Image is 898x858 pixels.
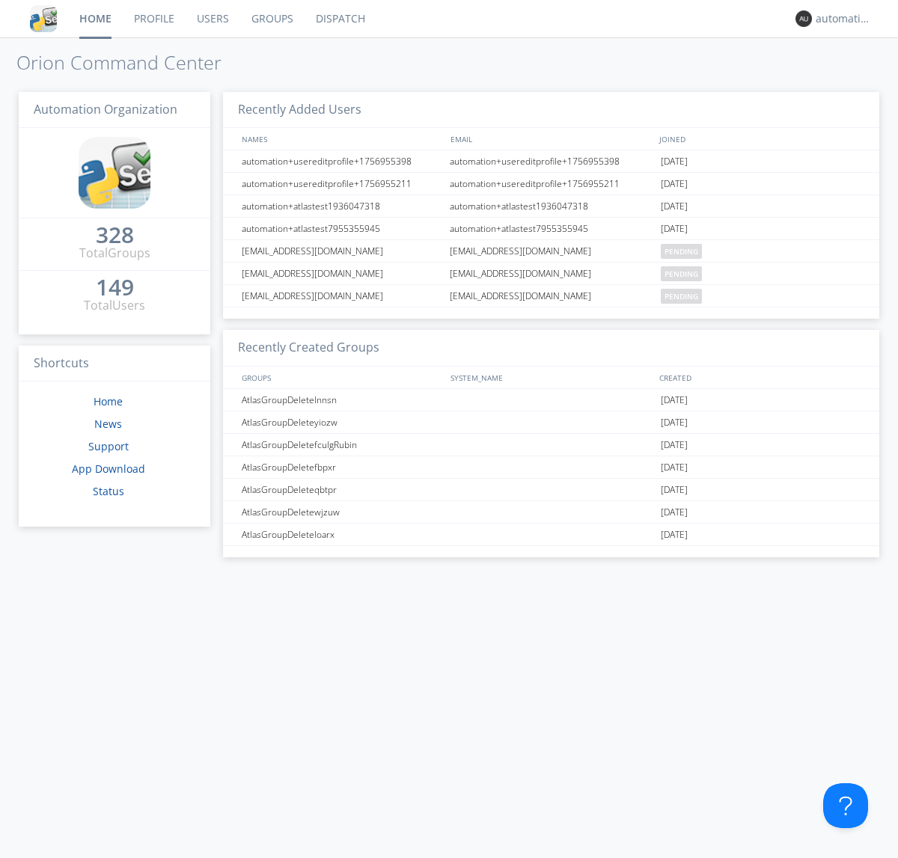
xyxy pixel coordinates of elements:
span: pending [661,266,702,281]
div: automation+atlastest7955355945 [446,218,657,239]
h3: Shortcuts [19,346,210,382]
span: [DATE] [661,411,688,434]
a: Status [93,484,124,498]
span: [DATE] [661,501,688,524]
div: [EMAIL_ADDRESS][DOMAIN_NAME] [238,285,445,307]
div: [EMAIL_ADDRESS][DOMAIN_NAME] [238,240,445,262]
img: 373638.png [795,10,812,27]
a: automation+atlastest7955355945automation+atlastest7955355945[DATE] [223,218,879,240]
div: AtlasGroupDeletefbpxr [238,456,445,478]
div: 328 [96,227,134,242]
span: pending [661,289,702,304]
h3: Recently Created Groups [223,330,879,367]
a: AtlasGroupDeletefbpxr[DATE] [223,456,879,479]
div: Total Groups [79,245,150,262]
a: automation+usereditprofile+1756955398automation+usereditprofile+1756955398[DATE] [223,150,879,173]
span: Automation Organization [34,101,177,117]
div: 149 [96,280,134,295]
div: AtlasGroupDeleteloarx [238,524,445,545]
span: [DATE] [661,389,688,411]
div: NAMES [238,128,443,150]
a: AtlasGroupDeleteloarx[DATE] [223,524,879,546]
div: [EMAIL_ADDRESS][DOMAIN_NAME] [446,240,657,262]
a: Support [88,439,129,453]
div: automation+usereditprofile+1756955211 [446,173,657,194]
div: Total Users [84,297,145,314]
div: GROUPS [238,367,443,388]
div: SYSTEM_NAME [447,367,656,388]
div: automation+atlastest1936047318 [446,195,657,217]
a: automation+atlastest1936047318automation+atlastest1936047318[DATE] [223,195,879,218]
img: cddb5a64eb264b2086981ab96f4c1ba7 [30,5,57,32]
span: [DATE] [661,173,688,195]
div: automation+usereditprofile+1756955398 [446,150,657,172]
div: automation+usereditprofile+1756955211 [238,173,445,194]
span: [DATE] [661,150,688,173]
a: [EMAIL_ADDRESS][DOMAIN_NAME][EMAIL_ADDRESS][DOMAIN_NAME]pending [223,240,879,263]
a: 328 [96,227,134,245]
a: AtlasGroupDeleteyiozw[DATE] [223,411,879,434]
span: [DATE] [661,456,688,479]
div: CREATED [656,367,865,388]
div: AtlasGroupDeleteqbtpr [238,479,445,500]
a: 149 [96,280,134,297]
span: [DATE] [661,434,688,456]
div: automation+atlastest7955355945 [238,218,445,239]
div: automation+atlas0017 [816,11,872,26]
span: [DATE] [661,195,688,218]
a: App Download [72,462,145,476]
div: automation+atlastest1936047318 [238,195,445,217]
a: News [94,417,122,431]
a: [EMAIL_ADDRESS][DOMAIN_NAME][EMAIL_ADDRESS][DOMAIN_NAME]pending [223,263,879,285]
div: automation+usereditprofile+1756955398 [238,150,445,172]
div: EMAIL [447,128,656,150]
span: pending [661,244,702,259]
img: cddb5a64eb264b2086981ab96f4c1ba7 [79,137,150,209]
a: AtlasGroupDeletefculgRubin[DATE] [223,434,879,456]
span: [DATE] [661,479,688,501]
div: AtlasGroupDeletelnnsn [238,389,445,411]
h3: Recently Added Users [223,92,879,129]
div: AtlasGroupDeleteyiozw [238,411,445,433]
a: automation+usereditprofile+1756955211automation+usereditprofile+1756955211[DATE] [223,173,879,195]
div: AtlasGroupDeletewjzuw [238,501,445,523]
div: [EMAIL_ADDRESS][DOMAIN_NAME] [446,263,657,284]
span: [DATE] [661,524,688,546]
a: AtlasGroupDeletewjzuw[DATE] [223,501,879,524]
iframe: Toggle Customer Support [823,783,868,828]
div: [EMAIL_ADDRESS][DOMAIN_NAME] [446,285,657,307]
a: AtlasGroupDeleteqbtpr[DATE] [223,479,879,501]
a: Home [94,394,123,408]
a: AtlasGroupDeletelnnsn[DATE] [223,389,879,411]
a: [EMAIL_ADDRESS][DOMAIN_NAME][EMAIL_ADDRESS][DOMAIN_NAME]pending [223,285,879,307]
div: [EMAIL_ADDRESS][DOMAIN_NAME] [238,263,445,284]
div: JOINED [656,128,865,150]
span: [DATE] [661,218,688,240]
div: AtlasGroupDeletefculgRubin [238,434,445,456]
